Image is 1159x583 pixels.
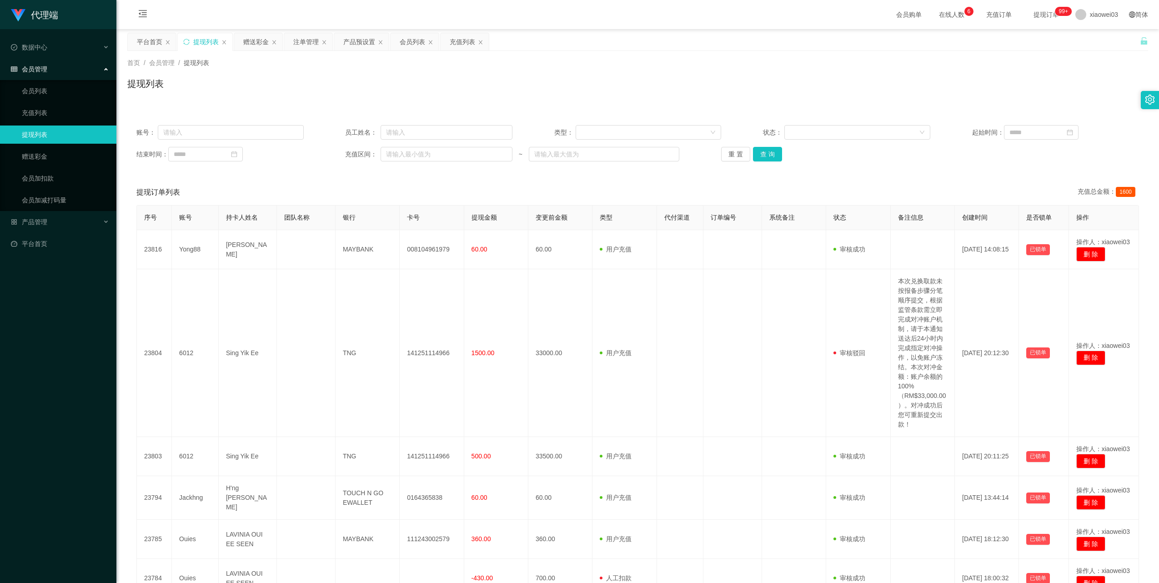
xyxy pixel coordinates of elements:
td: 008104961979 [400,230,464,269]
td: 111243002579 [400,520,464,559]
i: 图标: close [221,40,227,45]
span: -430.00 [472,574,493,582]
td: [DATE] 13:44:14 [955,476,1019,520]
span: 提现列表 [184,59,209,66]
td: 141251114966 [400,269,464,437]
span: 状态 [833,214,846,221]
span: 结束时间： [136,150,168,159]
button: 已锁单 [1026,451,1050,462]
td: 141251114966 [400,437,464,476]
td: 60.00 [528,476,592,520]
span: 员工姓名： [345,128,380,137]
td: 23785 [137,520,172,559]
span: 审核成功 [833,246,865,253]
td: 23803 [137,437,172,476]
span: 提现订单 [1029,11,1064,18]
td: [DATE] 20:12:30 [955,269,1019,437]
div: 注单管理 [293,33,319,50]
span: 审核成功 [833,452,865,460]
span: 人工扣款 [600,574,632,582]
i: 图标: table [11,66,17,72]
button: 已锁单 [1026,493,1050,503]
td: 60.00 [528,230,592,269]
span: 会员管理 [149,59,175,66]
button: 删 除 [1076,537,1105,551]
i: 图标: check-circle-o [11,44,17,50]
td: Sing Yik Ee [219,269,277,437]
span: ~ [512,150,529,159]
span: 提现金额 [472,214,497,221]
div: 平台首页 [137,33,162,50]
button: 删 除 [1076,495,1105,510]
td: 23804 [137,269,172,437]
input: 请输入 [158,125,304,140]
span: 持卡人姓名 [226,214,258,221]
a: 提现列表 [22,126,109,144]
span: 是否锁单 [1026,214,1052,221]
td: 0164365838 [400,476,464,520]
td: 本次兑换取款未按报备步骤分笔顺序提交，根据监管条款需立即完成对冲账户机制，请于本通知送达后24小时内完成指定对冲操作，以免账户冻结。本次对冲金额：账户余额的 100%（RM$33,000.00）... [891,269,955,437]
td: 23794 [137,476,172,520]
span: 变更前金额 [536,214,567,221]
span: 充值区间： [345,150,380,159]
span: 状态： [763,128,784,137]
div: 会员列表 [400,33,425,50]
sup: 1209 [1055,7,1072,16]
span: 操作人：xiaowei03 [1076,342,1130,349]
i: 图标: close [428,40,433,45]
span: 在线人数 [934,11,969,18]
span: 用户充值 [600,452,632,460]
i: 图标: menu-fold [127,0,158,30]
span: 用户充值 [600,494,632,501]
span: 审核成功 [833,535,865,543]
span: 审核成功 [833,574,865,582]
i: 图标: calendar [1067,129,1073,136]
td: MAYBANK [336,230,400,269]
td: TNG [336,269,400,437]
td: TOUCH N GO EWALLET [336,476,400,520]
button: 删 除 [1076,351,1105,365]
div: 产品预设置 [343,33,375,50]
div: 充值列表 [450,33,475,50]
td: 360.00 [528,520,592,559]
input: 请输入最小值为 [381,147,512,161]
span: 充值订单 [982,11,1016,18]
input: 请输入最大值为 [529,147,680,161]
span: 审核成功 [833,494,865,501]
div: 提现列表 [193,33,219,50]
span: 审核驳回 [833,349,865,357]
i: 图标: close [271,40,277,45]
td: [DATE] 14:08:15 [955,230,1019,269]
span: 用户充值 [600,535,632,543]
span: 用户充值 [600,246,632,253]
td: Yong88 [172,230,219,269]
span: 首页 [127,59,140,66]
button: 已锁单 [1026,534,1050,545]
i: 图标: close [165,40,171,45]
span: 类型： [554,128,576,137]
span: 提现订单列表 [136,187,180,198]
a: 代理端 [11,11,58,18]
span: 系统备注 [769,214,795,221]
i: 图标: sync [183,39,190,45]
button: 已锁单 [1026,347,1050,358]
a: 赠送彩金 [22,147,109,166]
td: 33500.00 [528,437,592,476]
span: 500.00 [472,452,491,460]
span: 1500.00 [472,349,495,357]
span: 操作人：xiaowei03 [1076,528,1130,535]
span: 起始时间： [972,128,1004,137]
span: 会员管理 [11,65,47,73]
span: 账号： [136,128,158,137]
span: 订单编号 [711,214,736,221]
div: 充值总金额： [1078,187,1139,198]
button: 重 置 [721,147,750,161]
span: 产品管理 [11,218,47,226]
input: 请输入 [381,125,512,140]
td: Jackhng [172,476,219,520]
span: 操作人：xiaowei03 [1076,238,1130,246]
img: logo.9652507e.png [11,9,25,22]
i: 图标: close [378,40,383,45]
span: 操作人：xiaowei03 [1076,487,1130,494]
span: 60.00 [472,246,487,253]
